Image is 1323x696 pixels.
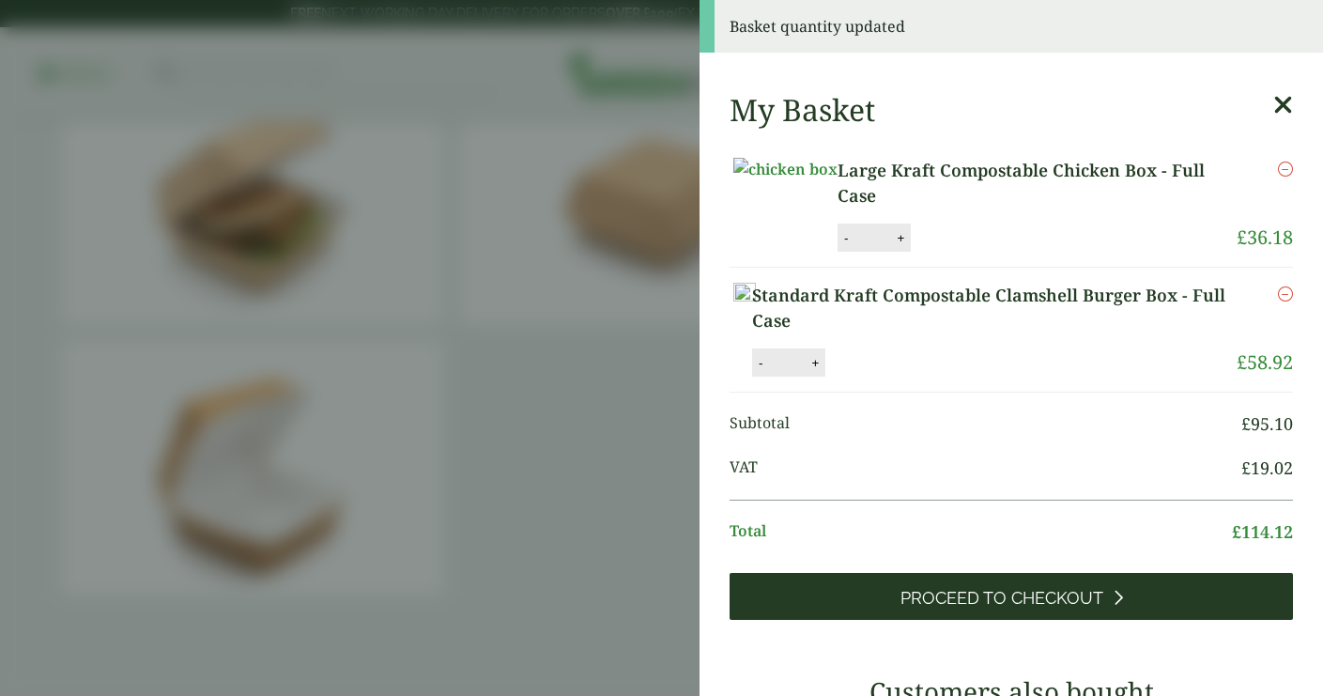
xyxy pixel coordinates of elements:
bdi: 95.10 [1241,412,1293,435]
h2: My Basket [730,92,875,128]
span: £ [1232,520,1241,543]
img: chicken box [733,158,838,180]
button: - [838,230,854,246]
span: VAT [730,456,1241,481]
span: £ [1237,224,1247,250]
bdi: 36.18 [1237,224,1293,250]
a: Remove this item [1278,283,1293,305]
a: Standard Kraft Compostable Clamshell Burger Box - Full Case [752,283,1237,333]
button: - [753,355,768,371]
span: £ [1241,412,1251,435]
a: Proceed to Checkout [730,573,1293,620]
a: Large Kraft Compostable Chicken Box - Full Case [838,158,1237,209]
bdi: 19.02 [1241,456,1293,479]
span: Subtotal [730,411,1241,437]
a: Remove this item [1278,158,1293,180]
button: + [806,355,824,371]
bdi: 58.92 [1237,349,1293,375]
span: Total [730,519,1232,545]
span: Proceed to Checkout [900,588,1103,609]
span: £ [1237,349,1247,375]
button: + [891,230,910,246]
span: £ [1241,456,1251,479]
bdi: 114.12 [1232,520,1293,543]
